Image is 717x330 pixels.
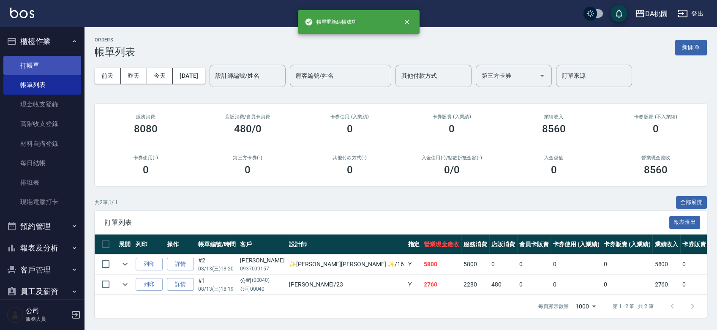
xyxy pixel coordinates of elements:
[517,254,551,274] td: 0
[95,68,121,84] button: 前天
[240,256,285,265] div: [PERSON_NAME]
[613,303,654,310] p: 第 1–2 筆 共 2 筆
[406,235,422,254] th: 指定
[675,40,707,55] button: 新開單
[3,281,81,303] button: 員工及薪資
[309,155,391,161] h2: 其他付款方式(-)
[517,275,551,295] td: 0
[615,155,697,161] h2: 營業現金應收
[615,114,697,120] h2: 卡券販賣 (不入業績)
[347,123,353,135] h3: 0
[121,68,147,84] button: 昨天
[167,258,194,271] a: 詳情
[238,235,287,254] th: 客戶
[406,254,422,274] td: Y
[513,114,595,120] h2: 業績收入
[542,123,566,135] h3: 8560
[287,235,406,254] th: 設計師
[26,307,69,315] h5: 公司
[173,68,205,84] button: [DATE]
[489,235,517,254] th: 店販消費
[287,254,406,274] td: ✨[PERSON_NAME][PERSON_NAME] ✨ /16
[234,123,262,135] h3: 480/0
[309,114,391,120] h2: 卡券使用 (入業績)
[602,275,653,295] td: 0
[611,5,627,22] button: save
[3,30,81,52] button: 櫃檯作業
[3,237,81,259] button: 報表及分析
[196,254,238,274] td: #2
[669,216,701,229] button: 報表匯出
[143,164,149,176] h3: 0
[207,155,289,161] h2: 第三方卡券(-)
[644,164,668,176] h3: 8560
[26,315,69,323] p: 服務人員
[602,235,653,254] th: 卡券販賣 (入業績)
[136,278,163,291] button: 列印
[117,235,134,254] th: 展開
[95,46,135,58] h3: 帳單列表
[538,303,569,310] p: 每頁顯示數量
[489,275,517,295] td: 480
[674,6,707,22] button: 登出
[449,123,455,135] h3: 0
[240,285,285,293] p: 公司00040
[198,265,236,273] p: 08/13 (三) 18:20
[287,275,406,295] td: [PERSON_NAME] /23
[551,164,557,176] h3: 0
[551,275,602,295] td: 0
[196,275,238,295] td: #1
[551,254,602,274] td: 0
[3,259,81,281] button: 客戶管理
[3,95,81,114] a: 現金收支登錄
[489,254,517,274] td: 0
[411,155,493,161] h2: 入金使用(-) /點數折抵金額(-)
[207,114,289,120] h2: 店販消費 /會員卡消費
[7,306,24,323] img: Person
[105,114,187,120] h3: 服務消費
[411,114,493,120] h2: 卡券販賣 (入業績)
[676,196,707,209] button: 全部展開
[632,5,671,22] button: DA桃園
[95,199,118,206] p: 共 2 筆, 1 / 1
[645,8,668,19] div: DA桃園
[147,68,173,84] button: 今天
[461,235,489,254] th: 服務消費
[134,123,158,135] h3: 8080
[398,13,416,31] button: close
[3,215,81,237] button: 預約管理
[517,235,551,254] th: 會員卡販賣
[653,123,659,135] h3: 0
[10,8,34,18] img: Logo
[572,295,599,318] div: 1000
[3,153,81,173] a: 每日結帳
[652,235,680,254] th: 業績收入
[196,235,238,254] th: 帳單編號/時間
[119,278,131,291] button: expand row
[119,258,131,270] button: expand row
[422,275,461,295] td: 2760
[167,278,194,291] a: 詳情
[652,275,680,295] td: 2760
[240,265,285,273] p: 0937009157
[165,235,196,254] th: 操作
[444,164,460,176] h3: 0 /0
[305,18,357,26] span: 帳單重新結帳成功
[252,276,270,285] p: (00040)
[669,218,701,226] a: 報表匯出
[675,43,707,51] a: 新開單
[652,254,680,274] td: 5800
[3,56,81,75] a: 打帳單
[105,218,669,227] span: 訂單列表
[105,155,187,161] h2: 卡券使用(-)
[535,69,549,82] button: Open
[134,235,165,254] th: 列印
[3,192,81,212] a: 現場電腦打卡
[3,173,81,192] a: 排班表
[245,164,251,176] h3: 0
[136,258,163,271] button: 列印
[406,275,422,295] td: Y
[198,285,236,293] p: 08/13 (三) 18:19
[3,134,81,153] a: 材料自購登錄
[422,254,461,274] td: 5800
